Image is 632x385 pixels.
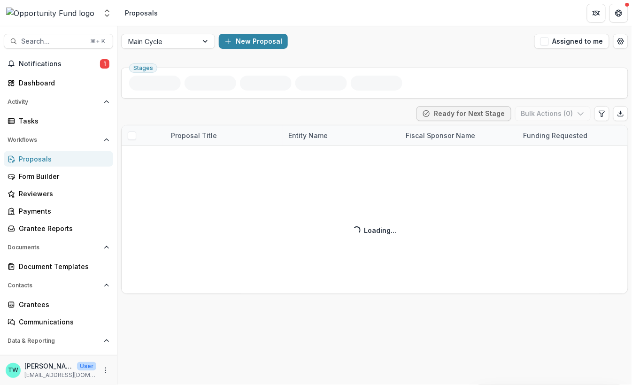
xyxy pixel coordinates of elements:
img: Opportunity Fund logo [6,8,94,19]
a: Document Templates [4,259,113,274]
button: Notifications1 [4,56,113,71]
span: 1 [100,59,109,69]
div: Reviewers [19,189,106,199]
button: More [100,365,111,376]
span: Search... [21,38,85,46]
div: Dashboard [19,78,106,88]
p: [PERSON_NAME] [24,361,73,371]
button: Open Data & Reporting [4,333,113,348]
button: Open table manager [613,34,628,49]
button: Open Activity [4,94,113,109]
a: Dashboard [4,75,113,91]
span: Workflows [8,137,100,143]
button: Open Documents [4,240,113,255]
div: Tasks [19,116,106,126]
div: ⌘ + K [88,36,107,46]
button: Assigned to me [534,34,609,49]
a: Reviewers [4,186,113,201]
span: Data & Reporting [8,338,100,344]
nav: breadcrumb [121,6,162,20]
span: Stages [133,65,153,71]
span: Notifications [19,60,100,68]
button: New Proposal [219,34,288,49]
a: Form Builder [4,169,113,184]
div: Payments [19,206,106,216]
div: Proposals [19,154,106,164]
a: Grantees [4,297,113,312]
button: Get Help [609,4,628,23]
a: Dashboard [4,352,113,368]
div: Form Builder [19,171,106,181]
div: Proposals [125,8,158,18]
span: Documents [8,244,100,251]
a: Grantee Reports [4,221,113,236]
div: Ti Wilhelm [8,367,18,373]
p: User [77,362,96,370]
div: Grantees [19,300,106,309]
button: Open Workflows [4,132,113,147]
span: Activity [8,99,100,105]
a: Proposals [4,151,113,167]
button: Open entity switcher [100,4,114,23]
a: Communications [4,314,113,330]
a: Payments [4,203,113,219]
a: Tasks [4,113,113,129]
button: Open Contacts [4,278,113,293]
div: Communications [19,317,106,327]
p: [EMAIL_ADDRESS][DOMAIN_NAME] [24,371,96,379]
button: Partners [587,4,606,23]
div: Grantee Reports [19,223,106,233]
div: Document Templates [19,262,106,271]
span: Contacts [8,282,100,289]
button: Search... [4,34,113,49]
